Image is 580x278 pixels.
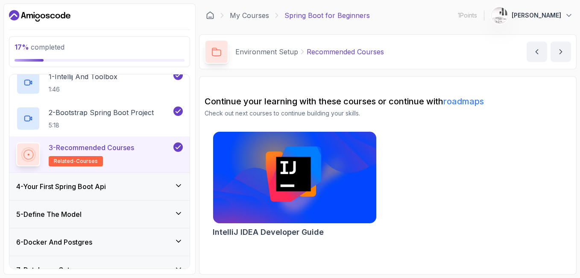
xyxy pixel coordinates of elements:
span: related-courses [54,158,98,165]
button: previous content [527,41,547,62]
img: IntelliJ IDEA Developer Guide card [213,132,376,223]
button: user profile image[PERSON_NAME] [491,7,573,24]
h3: 5 - Define The Model [16,209,82,219]
p: Spring Boot for Beginners [284,10,370,21]
a: Dashboard [206,11,214,20]
a: IntelliJ IDEA Developer Guide cardIntelliJ IDEA Developer Guide [213,131,377,238]
p: 1 - Intellij And Toolbox [49,71,117,82]
p: 2 - Bootstrap Spring Boot Project [49,107,154,118]
h3: 6 - Docker And Postgres [16,237,92,247]
button: 1-Intellij And Toolbox1:46 [16,71,183,95]
p: 1:46 [49,85,117,94]
p: 3 - Recommended Courses [49,142,134,153]
p: Check out next courses to continue building your skills. [205,109,571,118]
button: 4-Your First Spring Boot Api [9,173,190,200]
h3: 4 - Your First Spring Boot Api [16,181,106,192]
span: completed [15,43,64,51]
h2: Continue your learning with these courses or continue with [205,95,571,107]
button: 2-Bootstrap Spring Boot Project5:18 [16,106,183,130]
span: 17 % [15,43,29,51]
p: [PERSON_NAME] [512,11,561,20]
button: 3-Recommended Coursesrelated-courses [16,142,183,166]
button: 6-Docker And Postgres [9,228,190,256]
p: 5:18 [49,121,154,130]
a: roadmaps [443,96,484,106]
p: 1 Points [458,11,477,20]
button: 5-Define The Model [9,201,190,228]
button: next content [551,41,571,62]
h3: 7 - Databases Setup [16,265,78,275]
p: Environment Setup [235,47,298,57]
h2: IntelliJ IDEA Developer Guide [213,226,324,238]
p: Recommended Courses [307,47,384,57]
a: My Courses [230,10,269,21]
img: user profile image [492,7,508,24]
a: Dashboard [9,9,70,23]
